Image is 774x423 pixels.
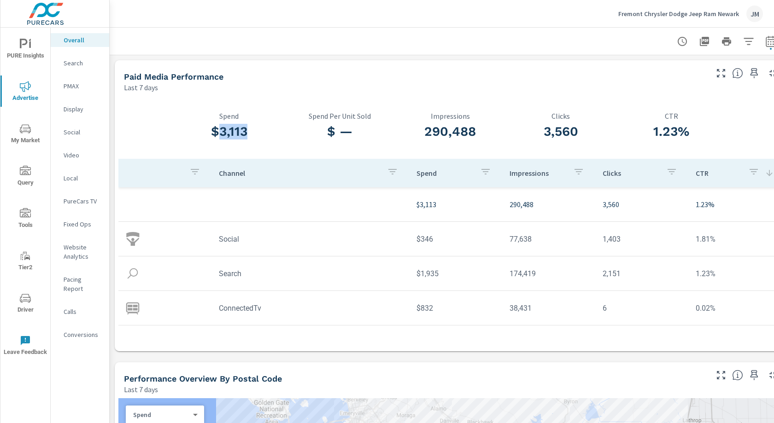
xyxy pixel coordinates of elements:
td: ConnectedTv [211,296,409,320]
span: Leave Feedback [3,335,47,358]
p: PMAX [64,81,102,91]
p: Spend [416,168,473,178]
td: $832 [409,296,502,320]
p: Impressions [395,112,505,120]
div: Overall [51,33,109,47]
p: Overall [64,35,102,45]
span: Understand performance data by postal code. Individual postal codes can be selected and expanded ... [732,370,743,381]
div: Spend [126,411,197,419]
div: Search [51,56,109,70]
p: 1.23% [696,199,774,210]
p: Search [64,58,102,68]
span: Save this to your personalized report [747,66,762,81]
img: icon-social.svg [126,232,140,246]
p: Local [64,174,102,183]
div: Video [51,148,109,162]
div: nav menu [0,28,50,366]
div: Display [51,102,109,116]
button: Print Report [717,32,736,51]
p: Pacing Report [64,275,102,293]
p: Impressions [510,168,566,178]
td: 174,419 [502,262,595,285]
img: icon-connectedtv.svg [126,301,140,315]
div: Pacing Report [51,272,109,296]
p: Fremont Chrysler Dodge Jeep Ram Newark [618,10,739,18]
p: 3,560 [603,199,681,210]
div: JM [746,6,763,22]
p: Clicks [505,112,616,120]
div: Conversions [51,328,109,342]
h3: 1.23% [616,124,727,139]
p: Fixed Ops [64,220,102,229]
span: Tier2 [3,250,47,273]
p: $3,113 [416,199,495,210]
h3: 290,488 [395,124,505,139]
td: $346 [409,227,502,251]
p: PureCars TV [64,197,102,206]
span: My Market [3,123,47,146]
p: Video [64,151,102,160]
td: Search [211,262,409,285]
p: Clicks [603,168,659,178]
td: $1,935 [409,262,502,285]
span: Advertise [3,81,47,104]
span: Tools [3,208,47,231]
h5: Paid Media Performance [124,72,223,81]
p: CTR [696,168,741,178]
div: PureCars TV [51,194,109,208]
div: Social [51,125,109,139]
p: Last 7 days [124,384,158,395]
span: PURE Insights [3,39,47,61]
p: Last 7 days [124,82,158,93]
p: Spend [174,112,284,120]
p: Display [64,104,102,114]
td: Social [211,227,409,251]
p: Spend Per Unit Sold [284,112,395,120]
td: 2,151 [595,262,688,285]
div: Calls [51,305,109,319]
td: 77,638 [502,227,595,251]
td: 1,403 [595,227,688,251]
p: CTR [616,112,727,120]
h3: $3,113 [174,124,284,139]
button: "Export Report to PDF" [695,32,714,51]
span: Understand performance metrics over the selected time range. [732,68,743,79]
button: Make Fullscreen [714,368,728,382]
img: icon-search.svg [126,267,140,280]
td: 38,431 [502,296,595,320]
p: Conversions [64,330,102,339]
td: 6 [595,296,688,320]
div: PMAX [51,79,109,93]
div: Fixed Ops [51,217,109,231]
span: Save this to your personalized report [747,368,762,382]
h3: 3,560 [505,124,616,139]
span: Driver [3,293,47,315]
p: Channel [219,168,380,178]
p: 290,488 [510,199,588,210]
h3: $ — [284,124,395,139]
span: Query [3,166,47,188]
h5: Performance Overview By Postal Code [124,374,282,383]
div: Website Analytics [51,240,109,263]
p: Spend [133,411,189,419]
p: Social [64,127,102,137]
p: Website Analytics [64,243,102,261]
p: Calls [64,307,102,316]
div: Local [51,171,109,185]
